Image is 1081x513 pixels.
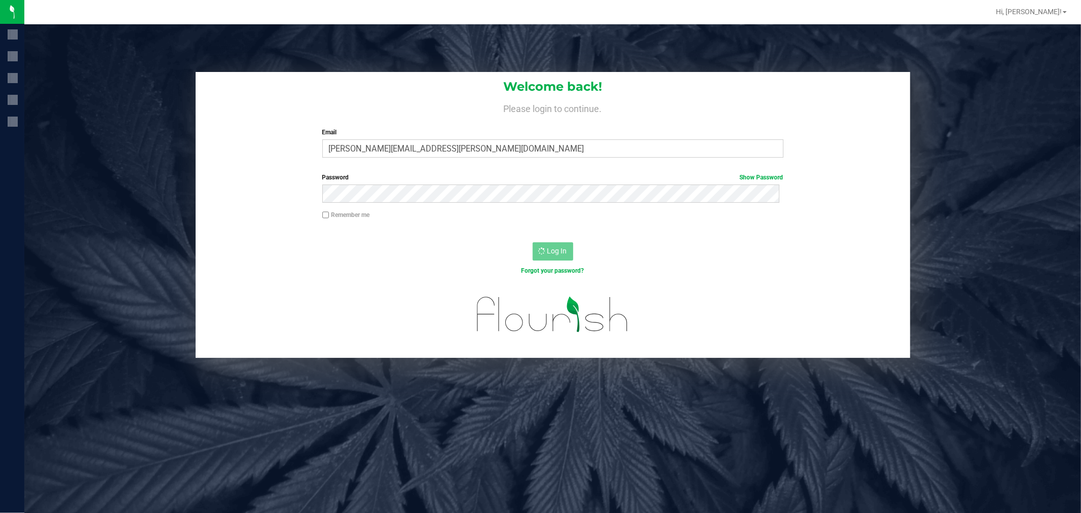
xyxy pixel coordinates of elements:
span: Log In [547,247,567,255]
h1: Welcome back! [196,80,910,93]
input: Remember me [322,211,329,218]
img: flourish_logo.svg [463,286,642,343]
a: Show Password [740,174,784,181]
label: Email [322,128,784,137]
span: Password [322,174,349,181]
label: Remember me [322,210,370,219]
a: Forgot your password? [521,267,584,274]
span: Hi, [PERSON_NAME]! [996,8,1062,16]
button: Log In [533,242,573,261]
h4: Please login to continue. [196,101,910,114]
